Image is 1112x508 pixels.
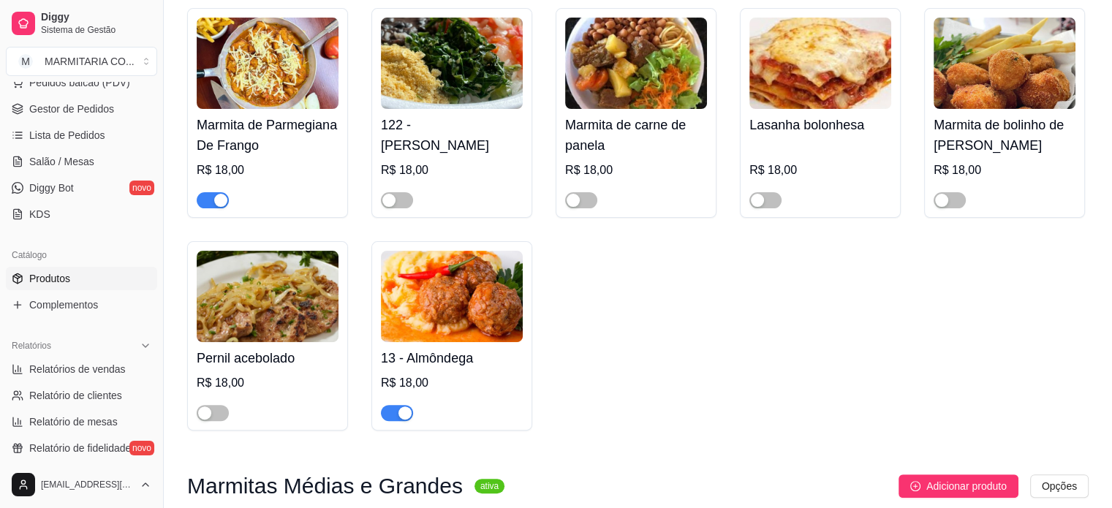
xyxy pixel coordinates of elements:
[12,340,51,352] span: Relatórios
[197,162,338,179] div: R$ 18,00
[6,243,157,267] div: Catálogo
[197,115,338,156] h4: Marmita de Parmegiana De Frango
[6,150,157,173] a: Salão / Mesas
[6,71,157,94] button: Pedidos balcão (PDV)
[926,478,1007,494] span: Adicionar produto
[381,251,523,342] img: product-image
[381,18,523,109] img: product-image
[6,410,157,433] a: Relatório de mesas
[29,362,126,376] span: Relatórios de vendas
[6,124,157,147] a: Lista de Pedidos
[565,18,707,109] img: product-image
[29,75,130,90] span: Pedidos balcão (PDV)
[381,374,523,392] div: R$ 18,00
[197,374,338,392] div: R$ 18,00
[381,162,523,179] div: R$ 18,00
[749,162,891,179] div: R$ 18,00
[934,162,1075,179] div: R$ 18,00
[6,97,157,121] a: Gestor de Pedidos
[187,477,463,495] h3: Marmitas Médias e Grandes
[29,128,105,143] span: Lista de Pedidos
[934,18,1075,109] img: product-image
[565,162,707,179] div: R$ 18,00
[41,24,151,36] span: Sistema de Gestão
[6,176,157,200] a: Diggy Botnovo
[381,348,523,368] h4: 13 - Almôndega
[29,414,118,429] span: Relatório de mesas
[29,207,50,221] span: KDS
[197,251,338,342] img: product-image
[1042,478,1077,494] span: Opções
[6,436,157,460] a: Relatório de fidelidadenovo
[6,467,157,502] button: [EMAIL_ADDRESS][DOMAIN_NAME]
[910,481,920,491] span: plus-circle
[381,115,523,156] h4: 122 - [PERSON_NAME]
[6,202,157,226] a: KDS
[6,267,157,290] a: Produtos
[29,388,122,403] span: Relatório de clientes
[565,115,707,156] h4: Marmita de carne de panela
[749,18,891,109] img: product-image
[749,115,891,135] h4: Lasanha bolonhesa
[6,293,157,316] a: Complementos
[6,6,157,41] a: DiggySistema de Gestão
[18,54,33,69] span: M
[45,54,135,69] div: MARMITARIA CO ...
[29,102,114,116] span: Gestor de Pedidos
[29,297,98,312] span: Complementos
[29,154,94,169] span: Salão / Mesas
[6,384,157,407] a: Relatório de clientes
[29,441,131,455] span: Relatório de fidelidade
[934,115,1075,156] h4: Marmita de bolinho de [PERSON_NAME]
[1030,474,1089,498] button: Opções
[474,479,504,493] sup: ativa
[41,479,134,490] span: [EMAIL_ADDRESS][DOMAIN_NAME]
[899,474,1018,498] button: Adicionar produto
[6,357,157,381] a: Relatórios de vendas
[41,11,151,24] span: Diggy
[29,181,74,195] span: Diggy Bot
[197,18,338,109] img: product-image
[29,271,70,286] span: Produtos
[6,47,157,76] button: Select a team
[197,348,338,368] h4: Pernil acebolado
